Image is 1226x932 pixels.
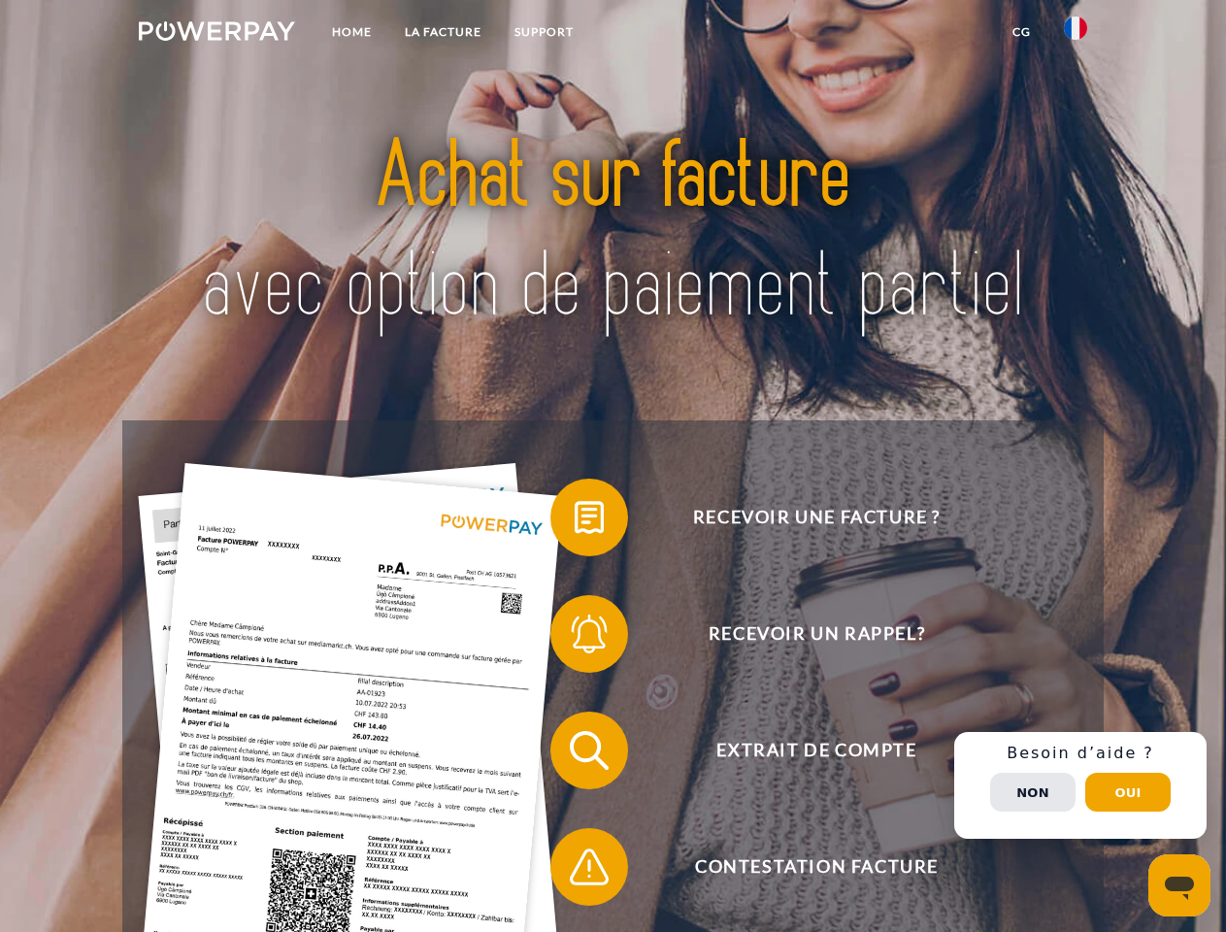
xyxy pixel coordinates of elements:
button: Recevoir un rappel? [550,595,1055,673]
span: Recevoir une facture ? [579,479,1054,556]
img: title-powerpay_fr.svg [185,93,1041,372]
button: Contestation Facture [550,828,1055,906]
div: Schnellhilfe [954,732,1207,839]
button: Recevoir une facture ? [550,479,1055,556]
h3: Besoin d’aide ? [966,744,1195,763]
a: LA FACTURE [388,15,498,50]
button: Non [990,773,1076,812]
img: qb_bill.svg [565,493,613,542]
span: Contestation Facture [579,828,1054,906]
button: Extrait de compte [550,712,1055,789]
img: qb_warning.svg [565,843,613,891]
img: qb_bell.svg [565,610,613,658]
a: Home [315,15,388,50]
span: Recevoir un rappel? [579,595,1054,673]
img: logo-powerpay-white.svg [139,21,295,41]
img: qb_search.svg [565,726,613,775]
a: CG [996,15,1047,50]
iframe: Bouton de lancement de la fenêtre de messagerie [1148,854,1210,916]
span: Extrait de compte [579,712,1054,789]
a: Support [498,15,590,50]
img: fr [1064,17,1087,40]
button: Oui [1085,773,1171,812]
